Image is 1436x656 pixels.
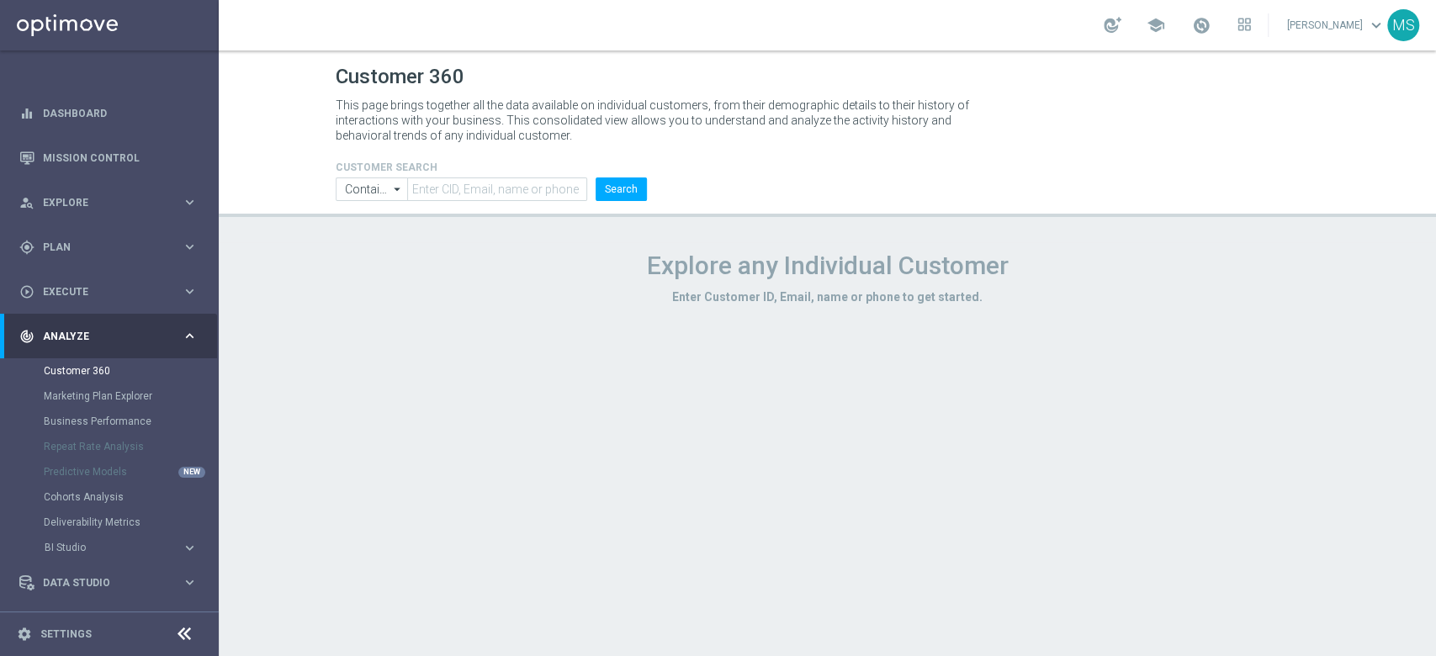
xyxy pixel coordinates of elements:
a: Optibot [43,605,176,649]
span: Analyze [43,331,182,341]
div: MS [1387,9,1419,41]
div: Explore [19,195,182,210]
a: Mission Control [43,135,198,180]
a: Customer 360 [44,364,175,378]
button: Mission Control [19,151,199,165]
i: settings [17,627,32,642]
a: Business Performance [44,415,175,428]
span: Explore [43,198,182,208]
div: Optibot [19,605,198,649]
a: Deliverability Metrics [44,516,175,529]
div: Repeat Rate Analysis [44,434,217,459]
a: Cohorts Analysis [44,490,175,504]
input: Contains [336,177,408,201]
h3: Enter Customer ID, Email, name or phone to get started. [336,289,1320,304]
h4: CUSTOMER SEARCH [336,161,647,173]
span: Execute [43,287,182,297]
span: Plan [43,242,182,252]
div: Execute [19,284,182,299]
div: Data Studio [19,575,182,590]
button: Data Studio keyboard_arrow_right [19,576,199,590]
p: This page brings together all the data available on individual customers, from their demographic ... [336,98,983,143]
span: school [1147,16,1165,34]
i: person_search [19,195,34,210]
span: BI Studio [45,542,165,553]
i: track_changes [19,329,34,344]
span: keyboard_arrow_down [1367,16,1386,34]
div: Deliverability Metrics [44,510,217,535]
h1: Explore any Individual Customer [336,251,1320,281]
i: keyboard_arrow_right [182,283,198,299]
i: keyboard_arrow_right [182,574,198,590]
i: arrow_drop_down [389,178,406,200]
button: BI Studio keyboard_arrow_right [44,541,199,554]
input: Enter CID, Email, name or phone [407,177,586,201]
i: keyboard_arrow_right [182,194,198,210]
button: person_search Explore keyboard_arrow_right [19,196,199,209]
button: equalizer Dashboard [19,107,199,120]
div: NEW [178,467,205,478]
div: BI Studio [44,535,217,560]
a: Dashboard [43,91,198,135]
i: equalizer [19,106,34,121]
i: keyboard_arrow_right [182,540,198,556]
a: Marketing Plan Explorer [44,389,175,403]
div: Cohorts Analysis [44,484,217,510]
button: play_circle_outline Execute keyboard_arrow_right [19,285,199,299]
div: Business Performance [44,409,217,434]
i: keyboard_arrow_right [182,239,198,255]
a: [PERSON_NAME]keyboard_arrow_down [1285,13,1387,38]
button: gps_fixed Plan keyboard_arrow_right [19,241,199,254]
a: Settings [40,629,92,639]
h1: Customer 360 [336,65,1320,89]
div: Analyze [19,329,182,344]
button: track_changes Analyze keyboard_arrow_right [19,330,199,343]
div: Plan [19,240,182,255]
div: Marketing Plan Explorer [44,384,217,409]
div: Predictive Models [44,459,217,484]
span: Data Studio [43,578,182,588]
i: gps_fixed [19,240,34,255]
div: Customer 360 [44,358,217,384]
div: BI Studio [45,542,182,553]
i: play_circle_outline [19,284,34,299]
button: Search [596,177,647,201]
div: Dashboard [19,91,198,135]
i: keyboard_arrow_right [182,328,198,344]
div: Mission Control [19,135,198,180]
